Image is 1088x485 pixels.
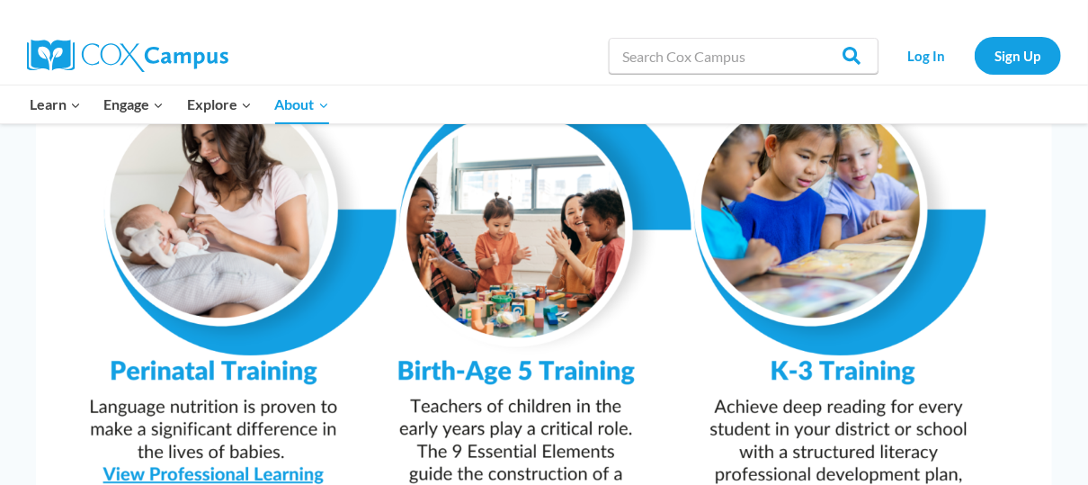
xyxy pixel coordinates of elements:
[27,40,228,72] img: Cox Campus
[887,37,1061,74] nav: Secondary Navigation
[975,37,1061,74] a: Sign Up
[175,85,263,123] button: Child menu of Explore
[887,37,966,74] a: Log In
[93,85,176,123] button: Child menu of Engage
[18,85,340,123] nav: Primary Navigation
[18,85,93,123] button: Child menu of Learn
[609,38,878,74] input: Search Cox Campus
[263,85,341,123] button: Child menu of About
